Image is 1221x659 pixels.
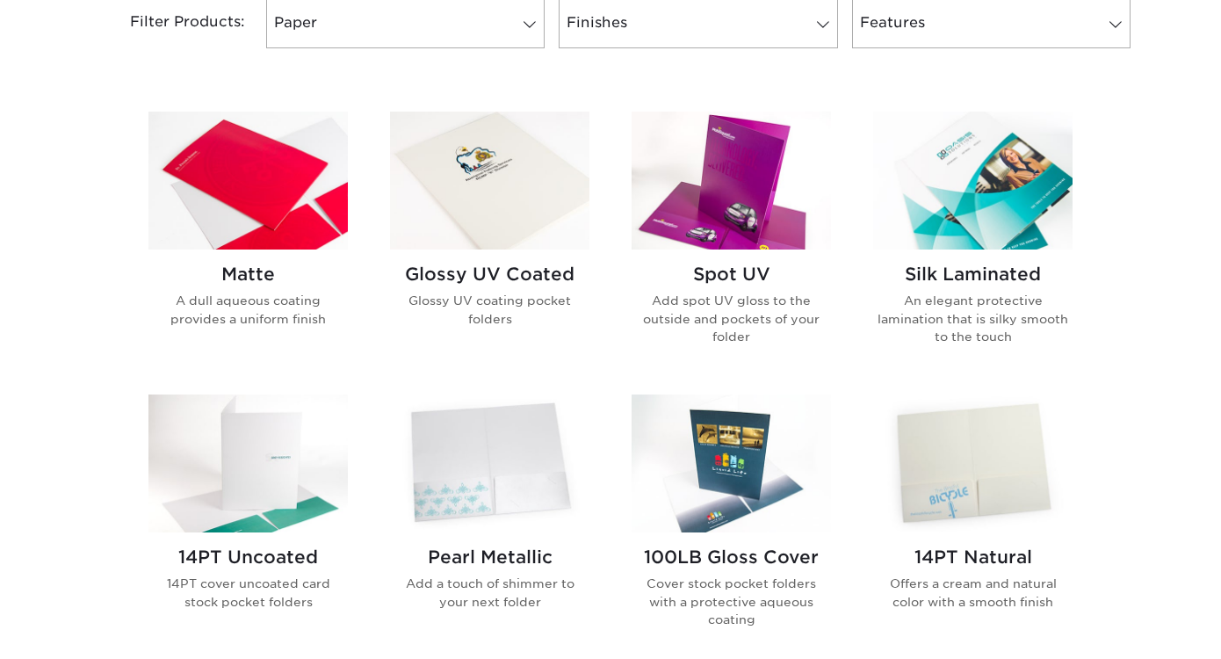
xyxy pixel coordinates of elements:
[632,112,831,250] img: Spot UV Presentation Folders
[390,264,589,285] h2: Glossy UV Coated
[148,575,348,611] p: 14PT cover uncoated card stock pocket folders
[632,112,831,373] a: Spot UV Presentation Folders Spot UV Add spot UV gloss to the outside and pockets of your folder
[873,112,1073,373] a: Silk Laminated Presentation Folders Silk Laminated An elegant protective lamination that is silky...
[873,395,1073,656] a: 14PT Natural Presentation Folders 14PT Natural Offers a cream and natural color with a smooth finish
[632,395,831,656] a: 100LB Gloss Cover Presentation Folders 100LB Gloss Cover Cover stock pocket folders with a protec...
[148,112,348,373] a: Matte Presentation Folders Matte A dull aqueous coating provides a uniform finish
[873,547,1073,568] h2: 14PT Natural
[148,395,348,656] a: 14PT Uncoated Presentation Folders 14PT Uncoated 14PT cover uncoated card stock pocket folders
[390,575,589,611] p: Add a touch of shimmer to your next folder
[148,395,348,532] img: 14PT Uncoated Presentation Folders
[390,395,589,656] a: Pearl Metallic Presentation Folders Pearl Metallic Add a touch of shimmer to your next folder
[148,547,348,568] h2: 14PT Uncoated
[873,575,1073,611] p: Offers a cream and natural color with a smooth finish
[148,292,348,328] p: A dull aqueous coating provides a uniform finish
[632,395,831,532] img: 100LB Gloss Cover Presentation Folders
[873,395,1073,532] img: 14PT Natural Presentation Folders
[148,112,348,250] img: Matte Presentation Folders
[390,292,589,328] p: Glossy UV coating pocket folders
[390,112,589,250] img: Glossy UV Coated Presentation Folders
[390,547,589,568] h2: Pearl Metallic
[390,112,589,373] a: Glossy UV Coated Presentation Folders Glossy UV Coated Glossy UV coating pocket folders
[632,292,831,345] p: Add spot UV gloss to the outside and pockets of your folder
[873,112,1073,250] img: Silk Laminated Presentation Folders
[632,264,831,285] h2: Spot UV
[873,292,1073,345] p: An elegant protective lamination that is silky smooth to the touch
[632,547,831,568] h2: 100LB Gloss Cover
[390,395,589,532] img: Pearl Metallic Presentation Folders
[148,264,348,285] h2: Matte
[632,575,831,628] p: Cover stock pocket folders with a protective aqueous coating
[873,264,1073,285] h2: Silk Laminated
